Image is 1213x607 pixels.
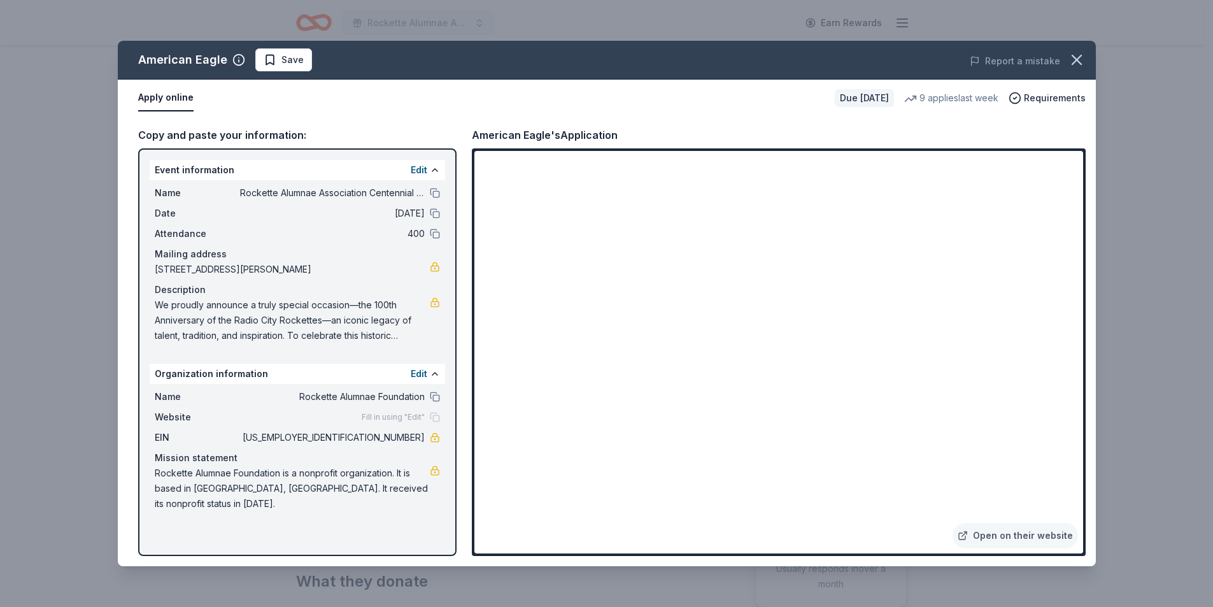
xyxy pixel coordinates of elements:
div: Mission statement [155,450,440,466]
div: Organization information [150,364,445,384]
button: Edit [411,162,427,178]
span: [US_EMPLOYER_IDENTIFICATION_NUMBER] [240,430,425,445]
span: EIN [155,430,240,445]
span: Attendance [155,226,240,241]
div: 9 applies last week [904,90,998,106]
span: [STREET_ADDRESS][PERSON_NAME] [155,262,430,277]
span: We proudly announce a truly special occasion—the 100th Anniversary of the Radio City Rockettes—an... [155,297,430,343]
span: Fill in using "Edit" [362,412,425,422]
button: Apply online [138,85,194,111]
span: 400 [240,226,425,241]
div: Event information [150,160,445,180]
div: American Eagle [138,50,227,70]
span: Website [155,410,240,425]
span: Rockette Alumnae Association Centennial Charity Ball [240,185,425,201]
button: Edit [411,366,427,382]
span: [DATE] [240,206,425,221]
span: Name [155,389,240,404]
div: American Eagle's Application [472,127,618,143]
span: Requirements [1024,90,1086,106]
div: Copy and paste your information: [138,127,457,143]
span: Save [281,52,304,68]
span: Rockette Alumnae Foundation [240,389,425,404]
div: Description [155,282,440,297]
button: Requirements [1009,90,1086,106]
button: Save [255,48,312,71]
div: Due [DATE] [835,89,894,107]
span: Name [155,185,240,201]
a: Open on their website [953,523,1078,548]
span: Rockette Alumnae Foundation is a nonprofit organization. It is based in [GEOGRAPHIC_DATA], [GEOGR... [155,466,430,511]
span: Date [155,206,240,221]
div: Mailing address [155,246,440,262]
button: Report a mistake [970,54,1060,69]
